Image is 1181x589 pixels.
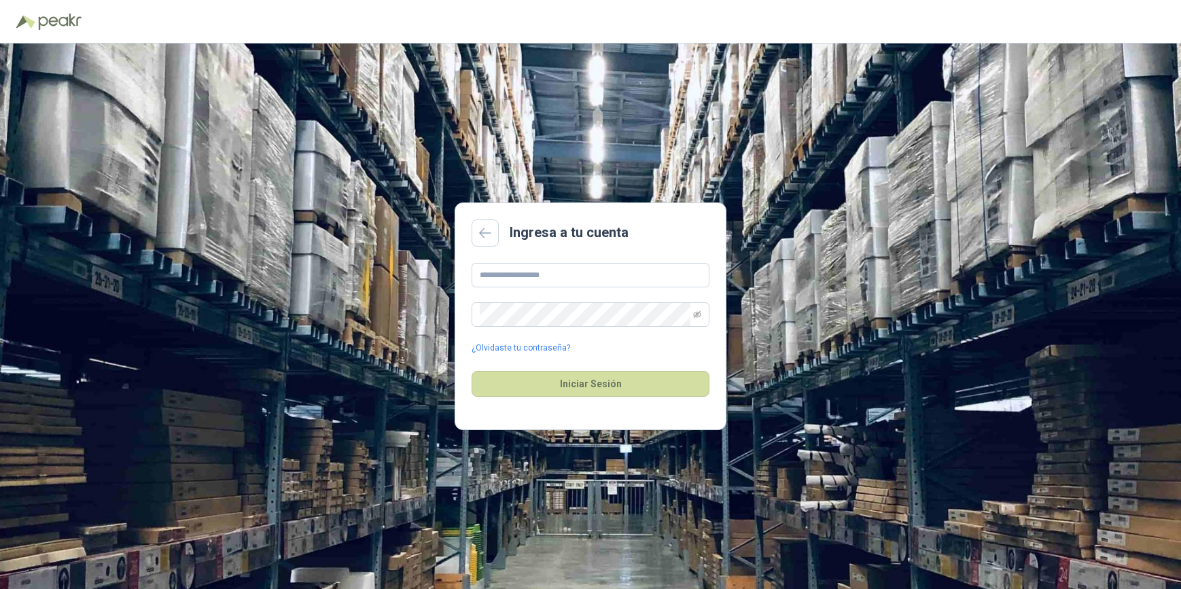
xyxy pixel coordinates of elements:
img: Logo [16,15,35,29]
button: Iniciar Sesión [472,371,709,397]
span: eye-invisible [693,310,701,319]
img: Peakr [38,14,82,30]
a: ¿Olvidaste tu contraseña? [472,342,570,355]
h2: Ingresa a tu cuenta [510,222,629,243]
